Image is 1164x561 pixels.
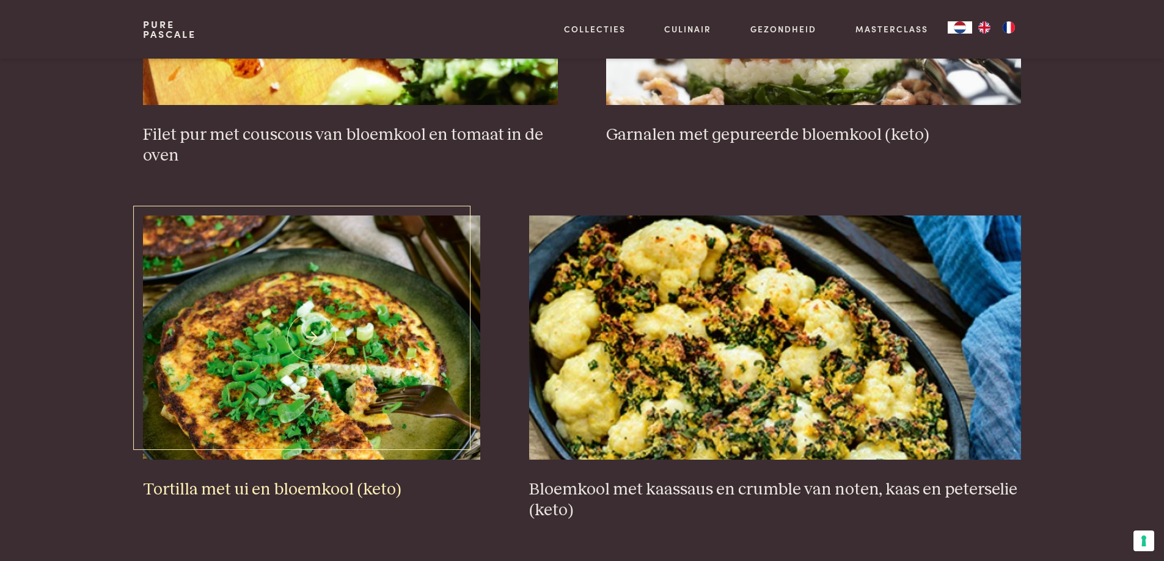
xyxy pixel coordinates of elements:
[143,125,557,167] h3: Filet pur met couscous van bloemkool en tomaat in de oven
[972,21,997,34] a: EN
[972,21,1021,34] ul: Language list
[664,23,711,35] a: Culinair
[143,479,480,501] h3: Tortilla met ui en bloemkool (keto)
[606,125,1020,146] h3: Garnalen met gepureerde bloemkool (keto)
[948,21,1021,34] aside: Language selected: Nederlands
[855,23,928,35] a: Masterclass
[997,21,1021,34] a: FR
[143,215,480,500] a: Tortilla met ui en bloemkool (keto) Tortilla met ui en bloemkool (keto)
[750,23,816,35] a: Gezondheid
[529,215,1021,460] img: Bloemkool met kaassaus en crumble van noten, kaas en peterselie (keto)
[143,20,196,39] a: PurePascale
[143,215,480,460] img: Tortilla met ui en bloemkool (keto)
[529,479,1021,521] h3: Bloemkool met kaassaus en crumble van noten, kaas en peterselie (keto)
[564,23,626,35] a: Collecties
[948,21,972,34] div: Language
[529,215,1021,521] a: Bloemkool met kaassaus en crumble van noten, kaas en peterselie (keto) Bloemkool met kaassaus en ...
[1133,530,1154,551] button: Uw voorkeuren voor toestemming voor trackingtechnologieën
[948,21,972,34] a: NL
